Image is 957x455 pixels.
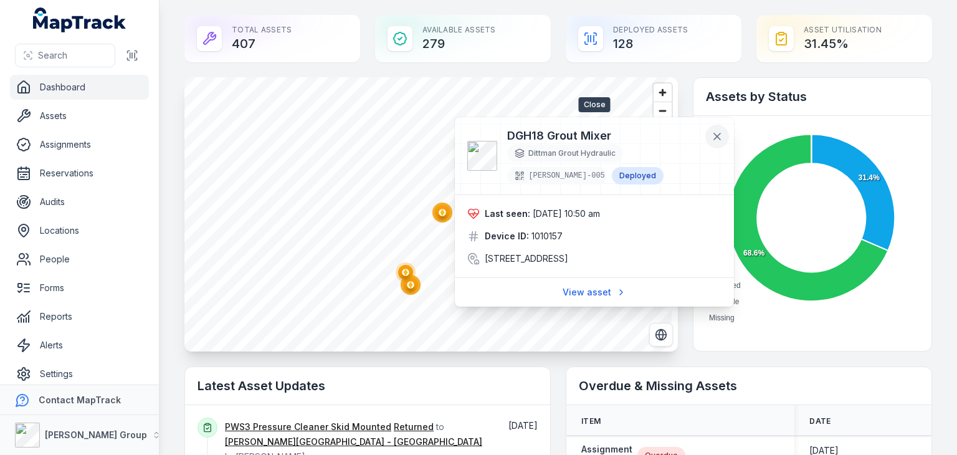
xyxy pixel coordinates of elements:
[10,218,149,243] a: Locations
[507,127,702,145] h3: DGH18 Grout Mixer
[38,49,67,62] span: Search
[485,252,568,265] span: [STREET_ADDRESS]
[649,323,673,347] button: Switch to Satellite View
[10,275,149,300] a: Forms
[225,436,482,448] a: [PERSON_NAME][GEOGRAPHIC_DATA] - [GEOGRAPHIC_DATA]
[10,362,149,386] a: Settings
[528,148,616,158] span: Dittman Grout Hydraulic
[507,167,607,184] div: [PERSON_NAME]-005
[579,97,611,112] span: Close
[10,333,149,358] a: Alerts
[10,75,149,100] a: Dashboard
[10,247,149,272] a: People
[198,377,538,395] h2: Latest Asset Updates
[10,103,149,128] a: Assets
[508,420,538,431] span: [DATE]
[485,230,529,242] strong: Device ID:
[508,420,538,431] time: 8/11/2025, 10:34:01 AM
[809,416,831,426] span: Date
[45,429,147,440] strong: [PERSON_NAME] Group
[39,395,121,405] strong: Contact MapTrack
[485,208,530,220] strong: Last seen:
[33,7,126,32] a: MapTrack
[654,84,672,102] button: Zoom in
[394,421,434,433] a: Returned
[581,416,601,426] span: Item
[533,208,600,219] time: 8/11/2025, 10:50:18 AM
[225,421,391,433] a: PWS3 Pressure Cleaner Skid Mounted
[654,102,672,120] button: Zoom out
[184,77,672,352] canvas: Map
[10,132,149,157] a: Assignments
[706,88,919,105] h2: Assets by Status
[10,161,149,186] a: Reservations
[533,208,600,219] span: [DATE] 10:50 am
[555,280,634,304] a: View asset
[10,189,149,214] a: Audits
[10,304,149,329] a: Reports
[612,167,664,184] div: Deployed
[709,314,735,322] span: Missing
[531,230,563,242] span: 1010157
[15,44,115,67] button: Search
[579,377,919,395] h2: Overdue & Missing Assets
